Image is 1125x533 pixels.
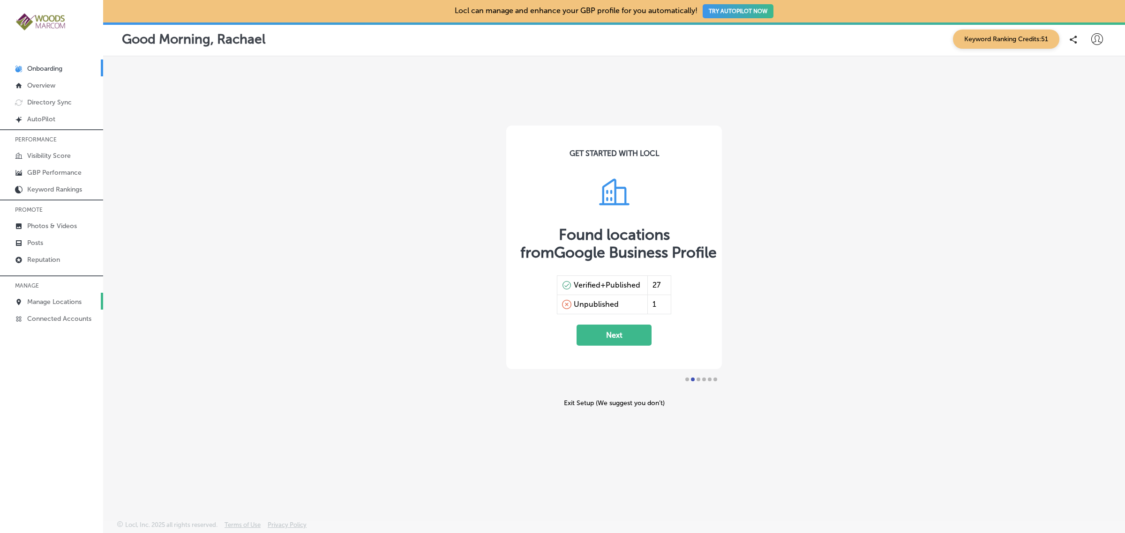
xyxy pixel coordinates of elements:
[577,325,652,346] button: Next
[27,98,72,106] p: Directory Sync
[27,81,55,89] p: Overview
[27,152,71,160] p: Visibility Score
[27,239,43,247] p: Posts
[574,281,640,290] div: Verified+Published
[125,521,217,528] p: Locl, Inc. 2025 all rights reserved.
[953,30,1059,49] span: Keyword Ranking Credits: 51
[647,295,671,314] div: 1
[703,4,773,18] button: TRY AUTOPILOT NOW
[15,12,67,31] img: 4a29b66a-e5ec-43cd-850c-b989ed1601aaLogo_Horizontal_BerryOlive_1000.jpg
[27,298,82,306] p: Manage Locations
[122,31,265,47] p: Good Morning, Rachael
[27,222,77,230] p: Photos & Videos
[27,185,82,193] p: Keyword Rankings
[27,256,60,264] p: Reputation
[27,115,55,123] p: AutoPilot
[27,169,82,177] p: GBP Performance
[554,244,717,261] span: Google Business Profile
[570,149,659,158] div: GET STARTED WITH LOCL
[520,226,708,261] div: Found locations from
[647,276,671,295] div: 27
[27,65,62,73] p: Onboarding
[268,521,307,533] a: Privacy Policy
[27,315,91,323] p: Connected Accounts
[225,521,261,533] a: Terms of Use
[574,300,619,309] div: Unpublished
[506,399,722,407] div: Exit Setup (We suggest you don’t)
